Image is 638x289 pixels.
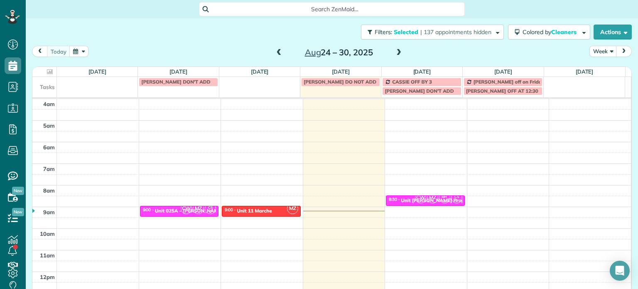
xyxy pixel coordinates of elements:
button: Colored byCleaners [508,25,590,40]
span: Colored by [523,28,579,36]
span: MZ [427,192,438,203]
span: 10am [40,230,55,237]
small: 2 [452,197,462,205]
a: [DATE] [169,68,187,75]
button: Actions [594,25,632,40]
small: 2 [205,208,216,216]
span: 5am [43,122,55,129]
span: [PERSON_NAME] DO NOT ADD [304,79,376,85]
h2: 24 – 30, 2025 [287,48,391,57]
span: [PERSON_NAME] off on Fridays [474,79,547,85]
a: [DATE] [413,68,431,75]
span: CW [181,203,192,214]
span: CW [415,192,426,203]
button: next [616,46,632,57]
span: MZ [193,203,204,214]
a: [DATE] [88,68,106,75]
a: [DATE] [576,68,594,75]
span: Cleaners [551,28,578,36]
span: New [12,187,24,195]
span: MZ [287,203,298,214]
a: [DATE] [251,68,269,75]
span: 6am [43,144,55,151]
span: 7am [43,165,55,172]
div: Open Intercom Messenger [610,261,630,281]
span: 8am [43,187,55,194]
a: [DATE] [332,68,350,75]
span: [PERSON_NAME] DON'T ADD [141,79,210,85]
span: 4am [43,101,55,107]
button: today [47,46,70,57]
span: | 137 appointments hidden [420,28,491,36]
span: Aug [305,47,321,57]
span: 9am [43,209,55,215]
button: Week [589,46,617,57]
span: Selected [394,28,419,36]
small: 3 [439,197,450,205]
button: Filters: Selected | 137 appointments hidden [361,25,504,40]
span: CASSIE OFF BY 3 [392,79,432,85]
a: Filters: Selected | 137 appointments hidden [357,25,504,40]
span: Filters: [375,28,392,36]
span: 12pm [40,274,55,280]
span: [PERSON_NAME] OFF AT 12:30 [466,88,538,94]
span: 11am [40,252,55,259]
a: [DATE] [494,68,512,75]
button: prev [32,46,48,57]
span: [PERSON_NAME] DON'T ADD [385,88,454,94]
div: Unit [PERSON_NAME] Property Management [401,198,505,203]
div: Unit 11 Marche [237,208,272,214]
div: Unit 025A - [PERSON_NAME] Court - Capital [155,208,258,214]
span: New [12,208,24,216]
